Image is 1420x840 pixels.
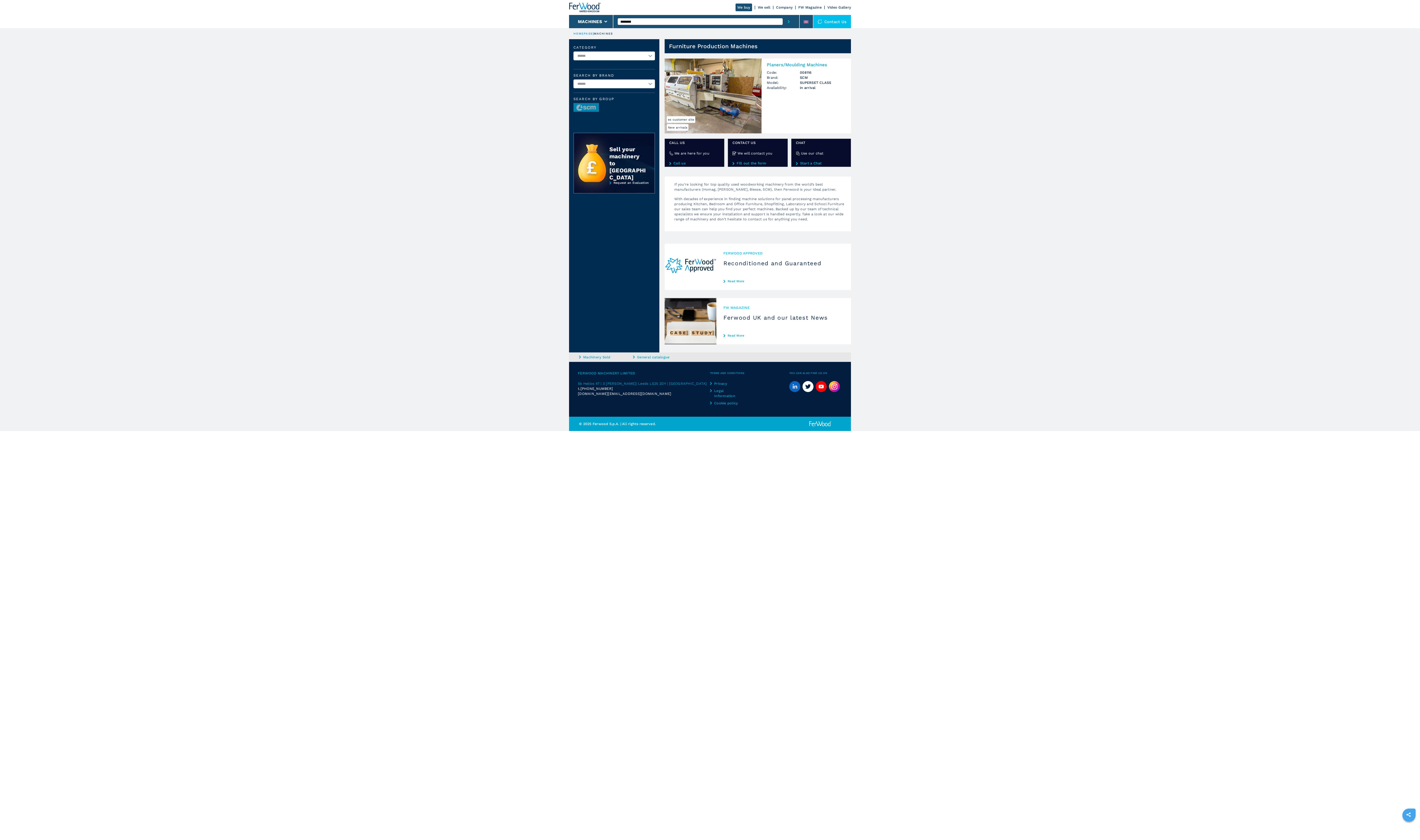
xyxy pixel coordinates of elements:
h4: We are here for you [674,151,709,156]
img: Contact us [818,19,822,24]
div: Sell your machinery to [GEOGRAPHIC_DATA] [609,146,646,181]
span: in arrival [800,85,846,90]
h3: Ferwood UK and our latest News [723,314,844,321]
span: You can also find us on [789,371,842,376]
a: sharethis [1403,809,1414,820]
span: 5b Helios 47 | 3 [PERSON_NAME] [578,381,636,386]
h2: Planers/Moulding Machines [767,62,846,67]
span: Ferwood Machinery Limited [578,371,710,376]
span: | Leeds LS25 2DY | [GEOGRAPHIC_DATA] [636,381,707,386]
a: Planers/Moulding Machines SCM SUPERSET CLASSNew arrivalsex customer sitePlaners/Moulding Machines... [665,59,851,133]
a: We buy [736,4,752,11]
a: 5b Helios 47 | 3 [PERSON_NAME]| Leeds LS25 2DY | [GEOGRAPHIC_DATA] [578,381,710,386]
span: Code: [767,70,800,75]
a: Read More [723,279,844,283]
span: Model: [767,80,800,85]
img: We will contact you [732,151,736,155]
a: Fill out the form [732,161,783,165]
span: Availability: [767,85,800,90]
p: If you’re looking for top quality used woodworking machinery from the world’s best manufacturers ... [670,182,851,196]
a: youtube [816,381,827,392]
a: Start a Chat [796,161,846,165]
span: ex customer site [667,116,695,123]
img: Ferwood UK and our latest News [665,298,716,344]
img: We are here for you [669,151,673,155]
h3: SUPERSET CLASS [800,80,846,85]
iframe: Chat [1401,820,1417,837]
a: Video Gallery [827,5,851,9]
button: submit-button [783,15,795,28]
span: FW MAGAZINE [723,305,844,310]
span: [PHONE_NUMBER] [581,386,613,391]
div: Contact us [813,15,851,28]
img: image [574,103,599,112]
span: Terms and Conditions [710,371,789,376]
h3: 008116 [800,70,846,75]
div: t. [578,386,710,391]
a: Request an Evaluation [573,181,655,197]
a: General catalogue [633,355,686,360]
a: We sell [758,5,771,9]
label: Search by brand [573,74,655,77]
span: Ferwood Approved [723,251,844,256]
img: Planers/Moulding Machines SCM SUPERSET CLASS [665,59,762,133]
span: | [593,32,594,35]
img: Instagram [829,381,840,392]
h1: Furniture Production Machines [669,43,758,50]
h3: Reconditioned and Guaranteed [723,260,844,267]
a: Legal Information [710,388,741,398]
a: Read More [723,334,844,337]
span: [DOMAIN_NAME][EMAIL_ADDRESS][DOMAIN_NAME] [578,391,671,396]
span: Search by group [573,97,655,101]
a: Privacy [710,381,741,386]
a: HOMEPAGE [573,32,593,35]
a: Company [776,5,793,9]
label: Category [573,46,655,49]
a: Cookie policy [710,401,741,406]
span: Brand: [767,75,800,80]
span: CONTACT US [732,140,783,145]
a: Machinery Sold [579,355,632,360]
p: © 2025 Ferwood S.p.A. | All rights reserved. [579,421,710,426]
a: Call us [669,161,720,165]
img: Ferwood [569,3,601,12]
a: FW Magazine [798,5,822,9]
img: Use our chat [796,151,800,155]
h4: We will contact you [738,151,772,156]
span: CHAT [796,140,846,145]
img: Ferwood [808,421,832,427]
button: Machines [578,19,602,24]
p: machines [594,32,613,36]
h3: SCM [800,75,846,80]
span: Call us [669,140,720,145]
img: Reconditioned and Guaranteed [665,244,716,290]
p: With decades of experience in finding machine solutions for panel processing manufacturers produc... [670,196,851,226]
span: New arrivals [667,124,688,131]
h4: Use our chat [801,151,824,156]
a: linkedin [789,381,800,392]
a: twitter [802,381,814,392]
